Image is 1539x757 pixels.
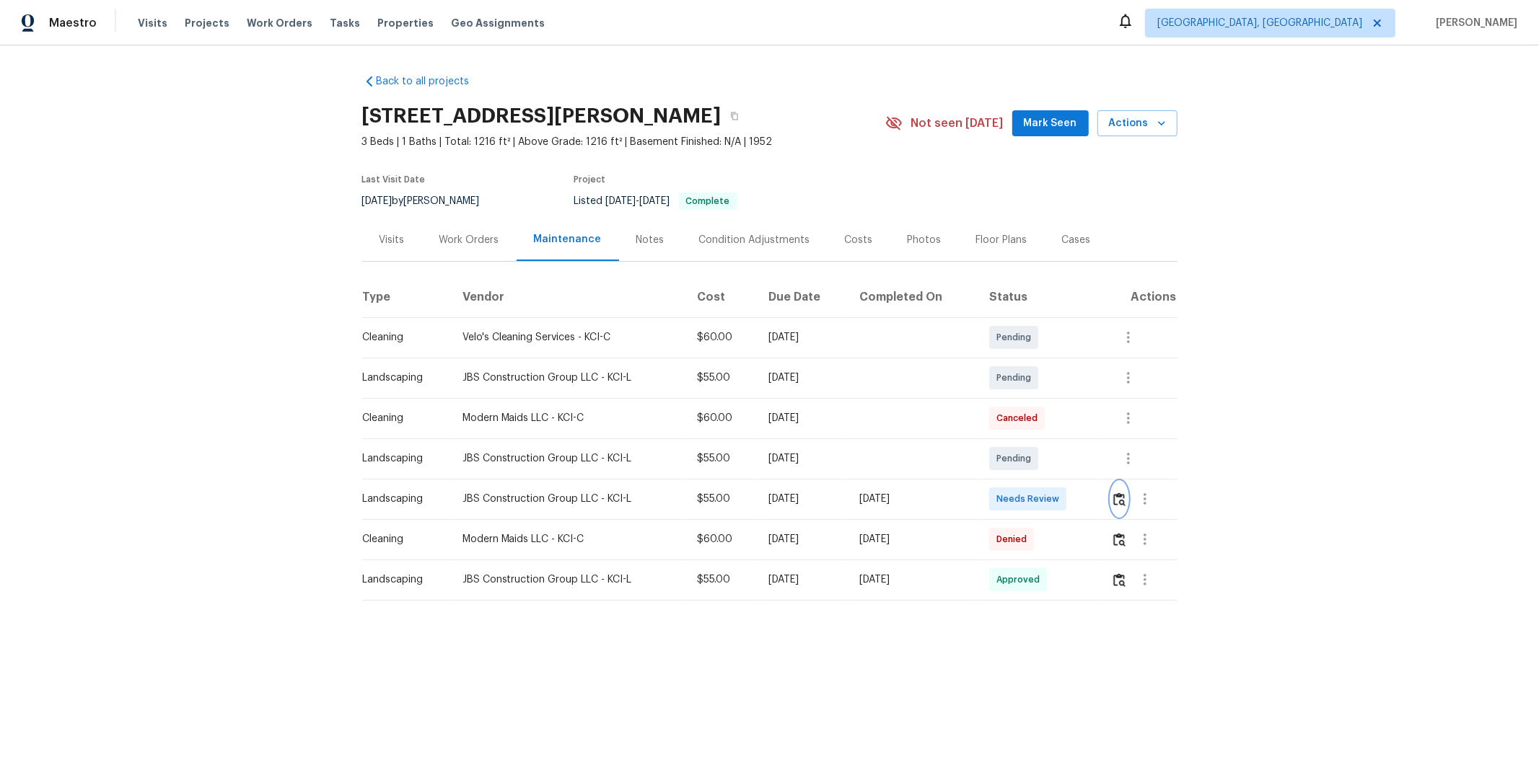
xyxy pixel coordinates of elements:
th: Type [362,277,451,317]
div: Cleaning [363,532,439,546]
div: $60.00 [697,532,745,546]
span: [DATE] [640,196,670,206]
div: Work Orders [439,233,499,247]
button: Review Icon [1111,482,1128,516]
div: Landscaping [363,492,439,506]
span: Maestro [49,16,97,30]
span: Not seen [DATE] [911,116,1004,130]
span: Pending [996,451,1037,466]
th: Vendor [451,277,685,317]
div: JBS Construction Group LLC - KCI-L [462,572,674,587]
th: Status [978,277,1100,317]
span: Work Orders [247,16,312,30]
div: Landscaping [363,451,439,466]
div: Modern Maids LLC - KCI-C [462,532,674,546]
div: $55.00 [697,371,745,385]
div: Photos [908,233,942,247]
span: Actions [1109,115,1166,133]
span: 3 Beds | 1 Baths | Total: 1216 ft² | Above Grade: 1216 ft² | Basement Finished: N/A | 1952 [362,135,885,149]
span: [GEOGRAPHIC_DATA], [GEOGRAPHIC_DATA] [1157,16,1362,30]
div: $55.00 [697,451,745,466]
div: [DATE] [768,572,837,587]
div: $55.00 [697,492,745,506]
div: $60.00 [697,411,745,425]
div: Landscaping [363,572,439,587]
div: [DATE] [768,451,837,466]
div: by [PERSON_NAME] [362,192,497,210]
button: Review Icon [1111,522,1128,557]
img: Review Icon [1113,573,1126,587]
button: Review Icon [1111,562,1128,597]
div: Cases [1062,233,1091,247]
div: [DATE] [860,492,966,506]
div: Modern Maids LLC - KCI-C [462,411,674,425]
span: Canceled [996,411,1043,425]
span: Last Visit Date [362,175,426,184]
div: Costs [845,233,873,247]
div: $55.00 [697,572,745,587]
span: Listed [574,196,737,206]
span: Needs Review [996,492,1065,506]
th: Cost [685,277,757,317]
div: Landscaping [363,371,439,385]
div: Maintenance [534,232,602,247]
span: Project [574,175,606,184]
span: Complete [680,197,736,205]
a: Back to all projects [362,74,501,89]
div: [DATE] [768,492,837,506]
div: Cleaning [363,330,439,345]
span: - [606,196,670,206]
span: Geo Assignments [451,16,545,30]
div: Visits [380,233,405,247]
div: JBS Construction Group LLC - KCI-L [462,371,674,385]
div: $60.00 [697,330,745,345]
span: Mark Seen [1024,115,1077,133]
span: Visits [138,16,167,30]
div: Notes [636,233,665,247]
th: Completed On [849,277,978,317]
th: Actions [1100,277,1177,317]
img: Review Icon [1113,533,1126,546]
div: Velo's Cleaning Services - KCI-C [462,330,674,345]
div: [DATE] [860,572,966,587]
div: Floor Plans [976,233,1027,247]
button: Copy Address [722,103,747,129]
span: Pending [996,371,1037,385]
img: Review Icon [1113,492,1126,506]
div: Cleaning [363,411,439,425]
span: Tasks [330,18,360,28]
span: [PERSON_NAME] [1430,16,1517,30]
span: Denied [996,532,1032,546]
span: Approved [996,572,1045,587]
th: Due Date [757,277,849,317]
span: Projects [185,16,229,30]
div: [DATE] [768,330,837,345]
div: Condition Adjustments [699,233,810,247]
div: [DATE] [860,532,966,546]
span: Pending [996,330,1037,345]
h2: [STREET_ADDRESS][PERSON_NAME] [362,109,722,123]
button: Actions [1097,110,1178,137]
div: JBS Construction Group LLC - KCI-L [462,451,674,466]
span: Properties [377,16,434,30]
div: JBS Construction Group LLC - KCI-L [462,492,674,506]
button: Mark Seen [1012,110,1089,137]
span: [DATE] [606,196,636,206]
div: [DATE] [768,532,837,546]
div: [DATE] [768,411,837,425]
div: [DATE] [768,371,837,385]
span: [DATE] [362,196,393,206]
